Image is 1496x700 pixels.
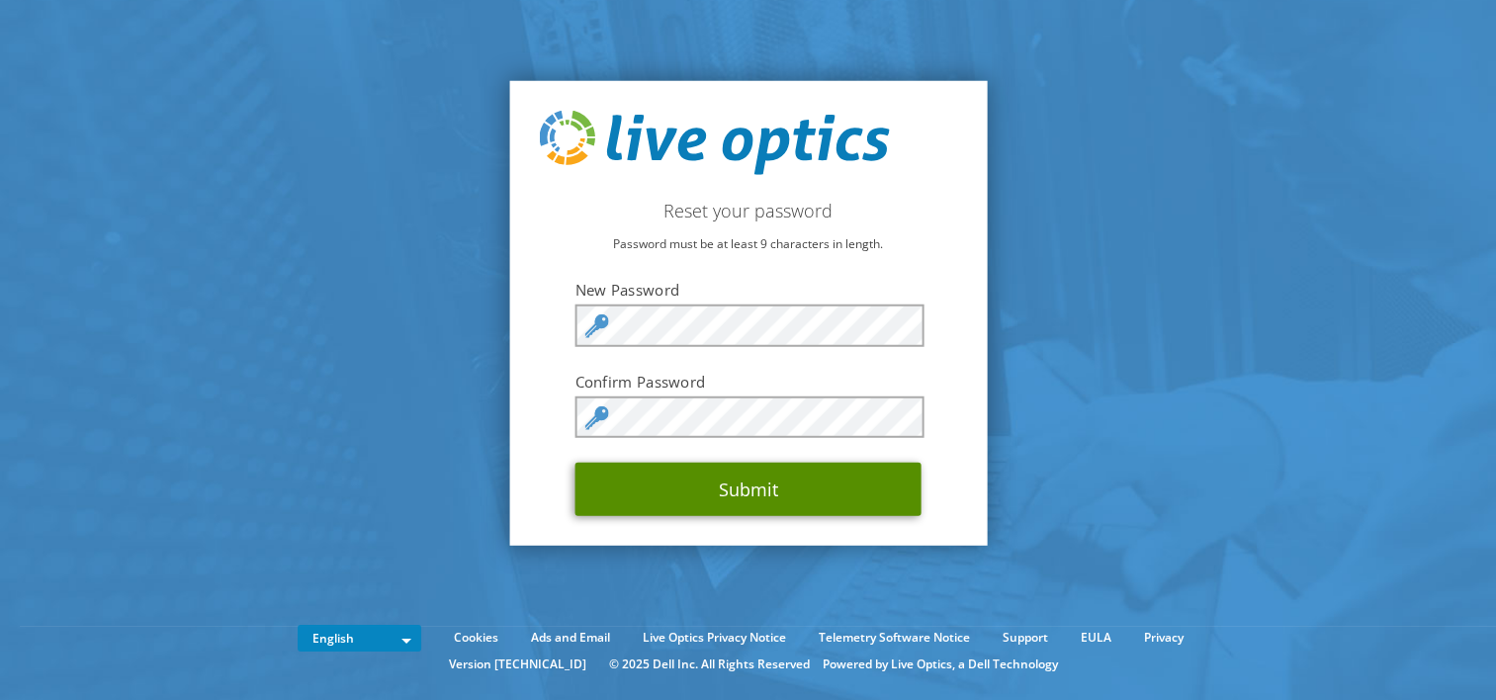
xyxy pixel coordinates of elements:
[1129,627,1198,649] a: Privacy
[599,654,820,675] li: © 2025 Dell Inc. All Rights Reserved
[439,627,513,649] a: Cookies
[575,463,922,516] button: Submit
[804,627,985,649] a: Telemetry Software Notice
[823,654,1058,675] li: Powered by Live Optics, a Dell Technology
[516,627,625,649] a: Ads and Email
[539,233,957,255] p: Password must be at least 9 characters in length.
[439,654,596,675] li: Version [TECHNICAL_ID]
[539,200,957,221] h2: Reset your password
[575,371,922,391] label: Confirm Password
[628,627,801,649] a: Live Optics Privacy Notice
[1066,627,1126,649] a: EULA
[988,627,1063,649] a: Support
[539,110,889,175] img: live_optics_svg.svg
[575,280,922,300] label: New Password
